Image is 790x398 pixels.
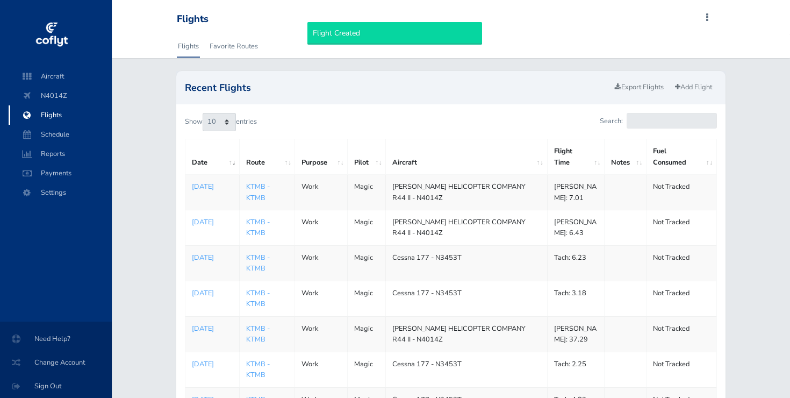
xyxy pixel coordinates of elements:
td: Tach: 3.18 [547,281,605,316]
th: Flight Time: activate to sort column ascending [547,139,605,175]
td: Work [295,175,348,210]
span: Change Account [13,353,99,372]
a: [DATE] [192,359,233,369]
td: [PERSON_NAME] HELICOPTER COMPANY R44 II - N4014Z [386,210,547,246]
td: Magic [348,245,386,281]
td: Not Tracked [647,210,717,246]
td: Work [295,210,348,246]
a: Favorite Routes [209,34,259,58]
a: Add Flight [670,80,717,95]
a: KTMB - KTMB [246,253,270,273]
td: Tach: 6.23 [547,245,605,281]
div: Flights [177,13,209,25]
th: Fuel Consumed: activate to sort column ascending [647,139,717,175]
a: Flights [177,34,200,58]
h2: Recent Flights [185,83,610,93]
a: Export Flights [610,80,669,95]
span: Sign Out [13,376,99,396]
a: KTMB - KTMB [246,217,270,238]
a: [DATE] [192,323,233,334]
th: Route: activate to sort column ascending [239,139,295,175]
label: Show entries [185,113,257,131]
span: Reports [19,144,101,164]
td: Work [295,316,348,352]
td: Not Tracked [647,281,717,316]
a: KTMB - KTMB [246,359,270,380]
a: [DATE] [192,181,233,192]
img: coflyt logo [34,19,69,51]
td: Not Tracked [647,352,717,387]
td: Work [295,352,348,387]
select: Showentries [203,113,236,131]
a: KTMB - KTMB [246,324,270,344]
td: Magic [348,316,386,352]
td: Magic [348,352,386,387]
a: [DATE] [192,217,233,228]
a: [DATE] [192,288,233,298]
th: Pilot: activate to sort column ascending [348,139,386,175]
td: Cessna 177 - N3453T [386,245,547,281]
span: Payments [19,164,101,183]
span: Need Help? [13,329,99,349]
th: Notes: activate to sort column ascending [605,139,647,175]
div: Flight Created [307,22,482,45]
span: Aircraft [19,67,101,86]
td: Tach: 2.25 [547,352,605,387]
td: Cessna 177 - N3453T [386,281,547,316]
td: [PERSON_NAME]: 6.43 [547,210,605,246]
td: Magic [348,210,386,246]
td: [PERSON_NAME]: 7.01 [547,175,605,210]
a: KTMB - KTMB [246,288,270,309]
td: Magic [348,281,386,316]
td: Work [295,245,348,281]
td: Cessna 177 - N3453T [386,352,547,387]
td: Work [295,281,348,316]
td: Magic [348,175,386,210]
td: [PERSON_NAME] HELICOPTER COMPANY R44 II - N4014Z [386,175,547,210]
th: Date: activate to sort column ascending [185,139,240,175]
input: Search: [627,113,717,129]
span: Schedule [19,125,101,144]
span: Settings [19,183,101,202]
td: Not Tracked [647,245,717,281]
span: Flights [19,105,101,125]
th: Purpose: activate to sort column ascending [295,139,348,175]
span: N4014Z [19,86,101,105]
label: Search: [600,113,716,129]
td: Not Tracked [647,316,717,352]
th: Aircraft: activate to sort column ascending [386,139,547,175]
a: [DATE] [192,252,233,263]
td: [PERSON_NAME] HELICOPTER COMPANY R44 II - N4014Z [386,316,547,352]
a: KTMB - KTMB [246,182,270,202]
td: Not Tracked [647,175,717,210]
td: [PERSON_NAME]: 37.29 [547,316,605,352]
